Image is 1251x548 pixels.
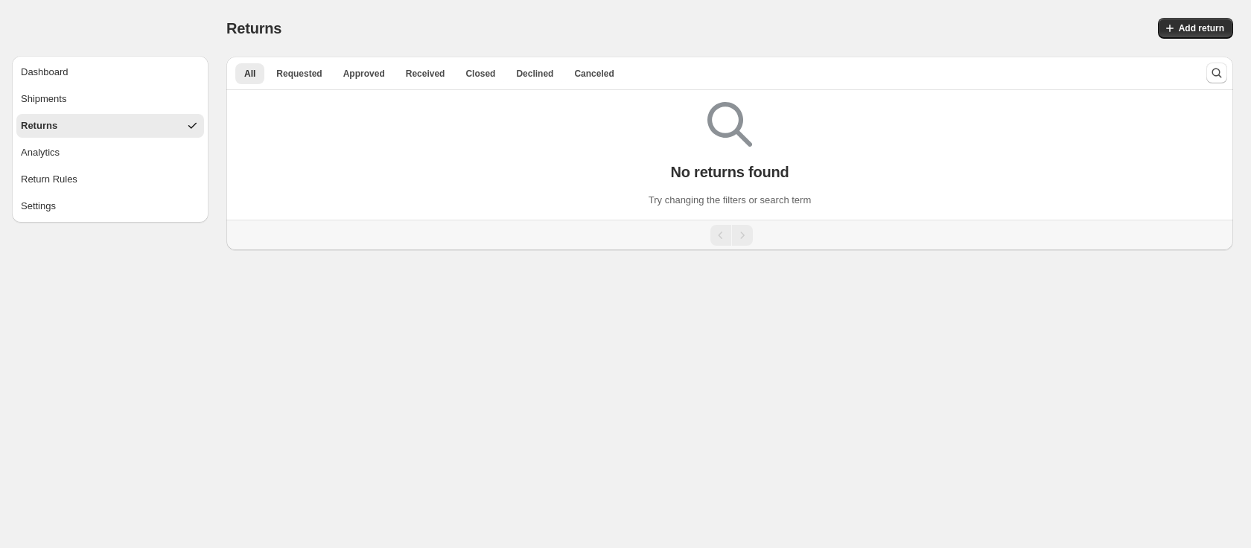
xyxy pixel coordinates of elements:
button: Dashboard [16,60,204,84]
div: Settings [21,199,56,214]
button: Search and filter results [1206,63,1227,83]
span: Closed [465,68,495,80]
p: Try changing the filters or search term [649,193,811,208]
span: Canceled [574,68,614,80]
span: Approved [343,68,385,80]
div: Shipments [21,92,66,106]
button: Add return [1158,18,1233,39]
span: Add return [1179,22,1224,34]
p: No returns found [670,163,789,181]
img: Empty search results [707,102,752,147]
span: Declined [516,68,553,80]
span: All [244,68,255,80]
button: Return Rules [16,168,204,191]
button: Settings [16,194,204,218]
div: Dashboard [21,65,69,80]
div: Returns [21,118,57,133]
span: Requested [276,68,322,80]
nav: Pagination [226,220,1233,250]
button: Returns [16,114,204,138]
span: Received [406,68,445,80]
div: Analytics [21,145,60,160]
span: Returns [226,20,281,36]
button: Shipments [16,87,204,111]
div: Return Rules [21,172,77,187]
button: Analytics [16,141,204,165]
